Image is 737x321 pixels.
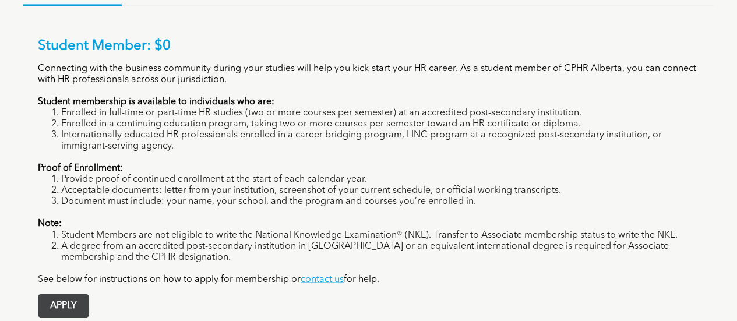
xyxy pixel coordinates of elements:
[61,196,699,207] li: Document must include: your name, your school, and the program and courses you’re enrolled in.
[38,164,123,173] strong: Proof of Enrollment:
[38,64,699,86] p: Connecting with the business community during your studies will help you kick-start your HR caree...
[61,119,699,130] li: Enrolled in a continuing education program, taking two or more courses per semester toward an HR ...
[61,241,699,263] li: A degree from an accredited post-secondary institution in [GEOGRAPHIC_DATA] or an equivalent inte...
[61,108,699,119] li: Enrolled in full-time or part-time HR studies (two or more courses per semester) at an accredited...
[61,230,699,241] li: Student Members are not eligible to write the National Knowledge Examination® (NKE). Transfer to ...
[38,219,62,228] strong: Note:
[38,294,89,318] a: APPLY
[61,130,699,152] li: Internationally educated HR professionals enrolled in a career bridging program, LINC program at ...
[38,274,699,285] p: See below for instructions on how to apply for membership or for help.
[61,174,699,185] li: Provide proof of continued enrollment at the start of each calendar year.
[38,38,699,55] p: Student Member: $0
[38,294,89,317] span: APPLY
[61,185,699,196] li: Acceptable documents: letter from your institution, screenshot of your current schedule, or offic...
[38,97,274,107] strong: Student membership is available to individuals who are:
[301,274,344,284] a: contact us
